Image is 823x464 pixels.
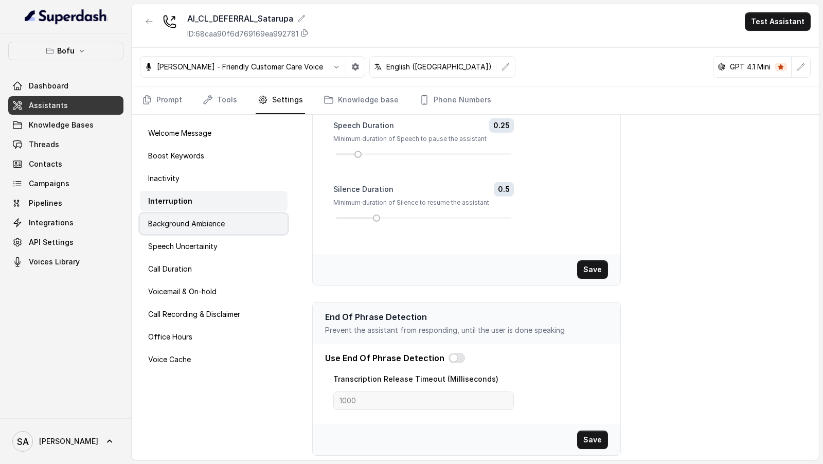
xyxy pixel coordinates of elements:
[140,86,811,114] nav: Tabs
[29,237,74,247] span: API Settings
[8,42,123,60] button: Bofu
[148,264,192,274] p: Call Duration
[745,12,811,31] button: Test Assistant
[187,12,309,25] div: AI_CL_DEFERRAL_Satarupa
[148,173,180,184] p: Inactivity
[333,374,498,383] label: Transcription Release Timeout (Milliseconds)
[148,196,192,206] p: Interruption
[148,287,217,297] p: Voicemail & On-hold
[321,86,401,114] a: Knowledge base
[148,241,218,252] p: Speech Uncertainity
[29,257,80,267] span: Voices Library
[148,151,204,161] p: Boost Keywords
[8,174,123,193] a: Campaigns
[256,86,305,114] a: Settings
[39,436,98,447] span: [PERSON_NAME]
[8,213,123,232] a: Integrations
[333,135,514,143] p: Minimum duration of Speech to pause the assistant
[148,332,192,342] p: Office Hours
[718,63,726,71] svg: openai logo
[8,155,123,173] a: Contacts
[29,100,68,111] span: Assistants
[148,309,240,319] p: Call Recording & Disclaimer
[8,253,123,271] a: Voices Library
[8,194,123,212] a: Pipelines
[333,199,514,207] p: Minimum duration of Silence to resume the assistant
[29,81,68,91] span: Dashboard
[333,184,393,194] label: Silence Duration
[140,86,184,114] a: Prompt
[29,179,69,189] span: Campaigns
[148,354,191,365] p: Voice Cache
[577,260,608,279] button: Save
[148,128,211,138] p: Welcome Message
[8,116,123,134] a: Knowledge Bases
[730,62,771,72] p: GPT 4.1 Mini
[157,62,323,72] p: [PERSON_NAME] - Friendly Customer Care Voice
[333,120,394,131] label: Speech Duration
[29,139,59,150] span: Threads
[57,45,75,57] p: Bofu
[8,233,123,252] a: API Settings
[494,182,514,197] span: 0.5
[29,218,74,228] span: Integrations
[325,311,608,323] p: End Of Phrase Detection
[25,8,108,25] img: light.svg
[417,86,493,114] a: Phone Numbers
[148,219,225,229] p: Background Ambience
[8,77,123,95] a: Dashboard
[386,62,492,72] p: English ([GEOGRAPHIC_DATA])
[8,135,123,154] a: Threads
[489,118,514,133] span: 0.25
[325,352,444,364] p: Use End Of Phrase Detection
[201,86,239,114] a: Tools
[29,120,94,130] span: Knowledge Bases
[8,427,123,456] a: [PERSON_NAME]
[17,436,29,447] text: SA
[8,96,123,115] a: Assistants
[577,431,608,449] button: Save
[29,198,62,208] span: Pipelines
[325,325,608,335] p: Prevent the assistant from responding, until the user is done speaking
[187,29,298,39] p: ID: 68caa90f6d769169ea992781
[29,159,62,169] span: Contacts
